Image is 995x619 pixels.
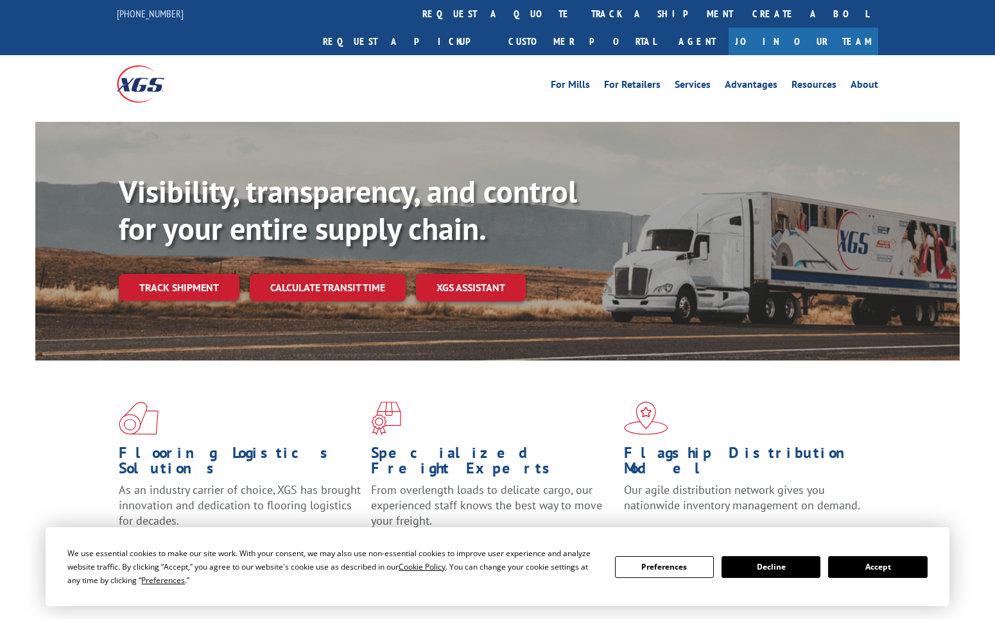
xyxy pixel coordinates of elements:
[624,482,860,513] span: Our agile distribution network gives you nationwide inventory management on demand.
[119,482,361,528] span: As an industry carrier of choice, XGS has brought innovation and dedication to flooring logistics...
[624,402,668,435] img: xgs-icon-flagship-distribution-model-red
[399,561,446,572] span: Cookie Policy
[46,527,949,606] div: Cookie Consent Prompt
[499,28,666,55] a: Customer Portal
[117,7,184,20] a: [PHONE_NUMBER]
[313,28,499,55] a: Request a pickup
[666,28,729,55] a: Agent
[371,482,614,539] p: From overlength loads to delicate cargo, our experienced staff knows the best way to move your fr...
[371,402,401,435] img: xgs-icon-focused-on-flooring-red
[141,575,185,586] span: Preferences
[67,547,599,587] div: We use essential cookies to make our site work. With your consent, we may also use non-essential ...
[250,274,406,301] a: Calculate transit time
[416,274,526,301] a: XGS ASSISTANT
[551,80,590,94] a: For Mills
[851,80,878,94] a: About
[371,445,614,482] h1: Specialized Freight Experts
[725,80,777,94] a: Advantages
[119,402,159,435] img: xgs-icon-total-supply-chain-intelligence-red
[119,171,577,248] b: Visibility, transparency, and control for your entire supply chain.
[119,445,361,482] h1: Flooring Logistics Solutions
[604,80,661,94] a: For Retailers
[119,274,239,301] a: Track shipment
[828,556,927,578] button: Accept
[722,556,820,578] button: Decline
[615,556,714,578] button: Preferences
[729,28,878,55] a: Join Our Team
[675,80,711,94] a: Services
[792,80,836,94] a: Resources
[624,445,867,482] h1: Flagship Distribution Model
[624,525,784,539] a: Learn More >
